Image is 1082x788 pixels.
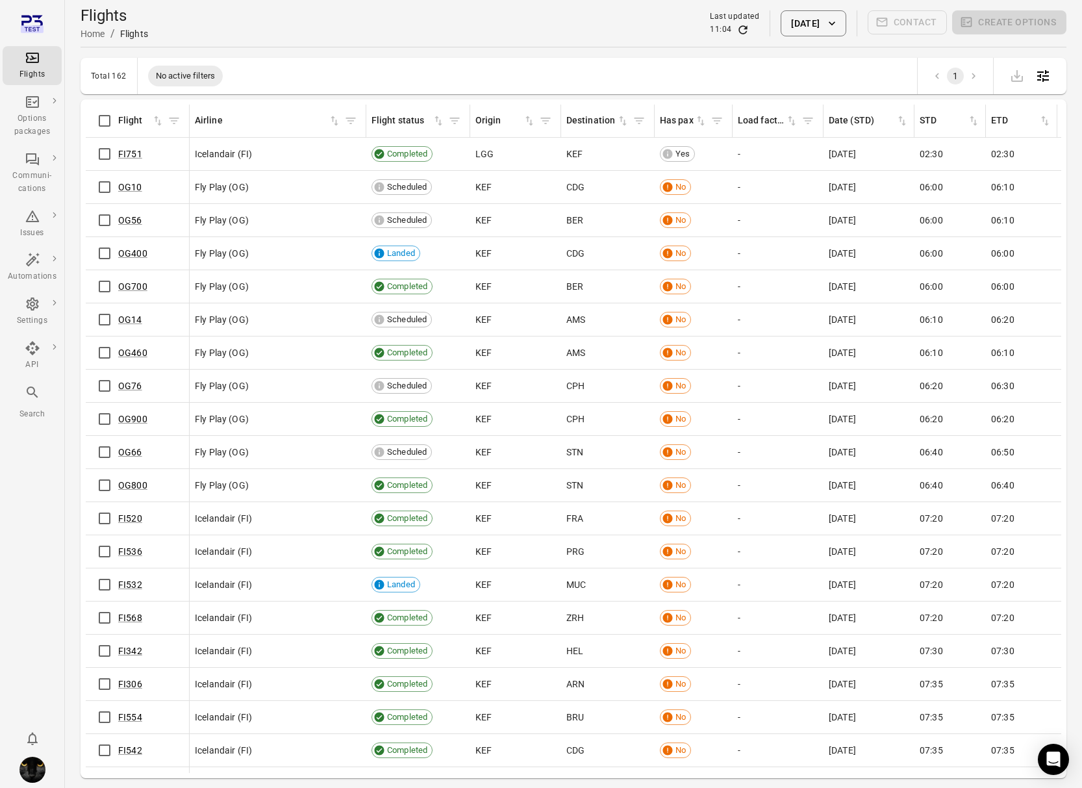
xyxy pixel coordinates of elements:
a: FI568 [118,613,142,623]
span: Completed [383,413,432,426]
div: - [738,147,818,160]
div: API [8,359,57,372]
div: ETD [991,114,1038,128]
a: OG10 [118,182,142,192]
div: - [738,512,818,525]
a: OG400 [118,248,147,259]
a: FI532 [118,579,142,590]
span: LGG [475,147,494,160]
span: Completed [383,612,432,624]
span: KEF [475,744,492,757]
span: No [671,281,690,293]
span: No [671,711,690,724]
span: STD [920,114,980,128]
span: Destination [566,114,629,128]
span: Origin [475,114,536,128]
span: 07:35 [920,744,943,757]
div: Destination [566,114,616,128]
div: Communi-cations [8,170,57,196]
div: - [738,280,818,293]
span: [DATE] [829,147,856,160]
h1: Flights [81,5,148,26]
button: Iris [14,752,51,788]
div: Sort by origin in ascending order [475,114,536,128]
span: No [671,678,690,691]
div: Search [8,408,57,421]
div: Sort by has pax in ascending order [660,114,707,128]
button: Filter by destination [629,111,649,131]
button: [DATE] [781,10,846,36]
span: Fly Play (OG) [195,346,249,359]
button: page 1 [947,68,964,84]
a: Flights [3,46,62,85]
div: - [738,346,818,359]
span: HEL [566,644,583,657]
span: FRA [566,512,583,525]
span: 07:20 [920,545,943,558]
nav: pagination navigation [928,68,983,84]
li: / [110,26,115,42]
div: - [738,744,818,757]
a: FI542 [118,745,142,756]
div: Last updated [710,10,759,23]
span: 06:40 [920,446,943,459]
span: KEF [475,247,492,260]
span: KEF [475,512,492,525]
div: - [738,678,818,691]
span: Filter by has pax [707,111,727,131]
span: 07:20 [920,578,943,591]
div: Airline [195,114,328,128]
span: Completed [383,479,432,492]
span: Flight [118,114,164,128]
span: No [671,513,690,525]
a: OG700 [118,281,147,292]
a: API [3,337,62,375]
span: KEF [475,379,492,392]
span: No [671,248,690,260]
span: MUC [566,578,586,591]
span: 06:00 [920,214,943,227]
span: STN [566,479,583,492]
span: 06:10 [991,214,1014,227]
a: OG76 [118,381,142,391]
span: No [671,314,690,326]
span: CDG [566,247,585,260]
span: Flight status [371,114,445,128]
div: Options packages [8,112,57,138]
span: KEF [475,479,492,492]
span: Fly Play (OG) [195,446,249,459]
span: Filter by airline [341,111,360,131]
span: Completed [383,678,432,691]
span: No [671,446,690,459]
span: Has pax [660,114,707,128]
span: 07:35 [920,678,943,691]
div: Origin [475,114,523,128]
span: Icelandair (FI) [195,147,252,160]
span: Icelandair (FI) [195,611,252,624]
span: [DATE] [829,413,856,426]
a: OG800 [118,480,147,490]
span: 06:10 [991,346,1014,359]
span: 06:00 [991,247,1014,260]
span: No [671,413,690,426]
span: [DATE] [829,214,856,227]
span: 06:10 [991,181,1014,194]
button: Filter by flight status [445,111,464,131]
a: FI751 [118,149,142,159]
span: 07:20 [920,512,943,525]
span: Icelandair (FI) [195,545,252,558]
span: No active filters [148,70,223,83]
nav: Breadcrumbs [81,26,148,42]
span: 06:00 [920,280,943,293]
span: KEF [566,147,583,160]
div: - [738,578,818,591]
span: Icelandair (FI) [195,678,252,691]
img: images [19,757,45,783]
span: CPH [566,379,585,392]
span: Load factor [738,114,798,128]
div: Sort by flight status in ascending order [371,114,445,128]
span: Please make a selection to export [1004,69,1030,81]
span: No [671,181,690,194]
span: Scheduled [383,314,431,326]
div: - [738,644,818,657]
